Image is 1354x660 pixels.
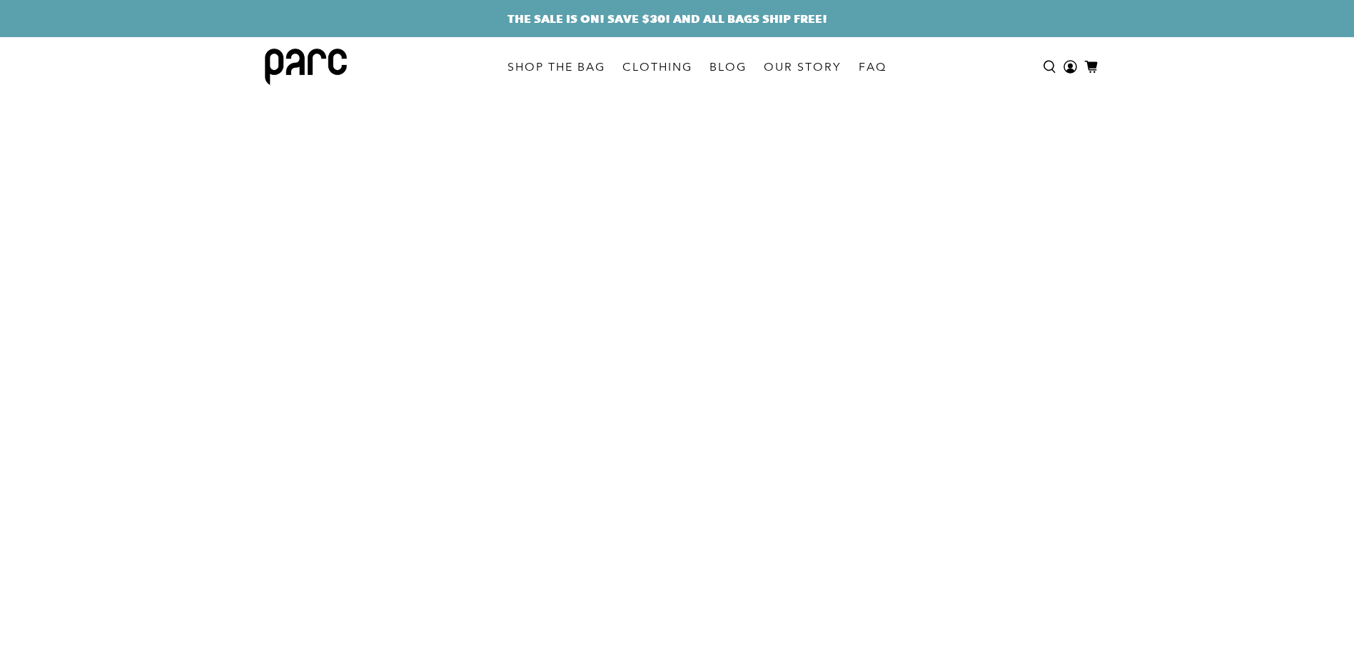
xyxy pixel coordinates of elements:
[850,47,895,87] a: FAQ
[614,47,701,87] a: CLOTHING
[265,49,347,85] img: parc bag logo
[755,47,850,87] a: OUR STORY
[499,47,614,87] a: SHOP THE BAG
[507,10,827,27] a: THE SALE IS ON! SAVE $30! AND ALL BAGS SHIP FREE!
[701,47,755,87] a: BLOG
[499,37,895,96] nav: main navigation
